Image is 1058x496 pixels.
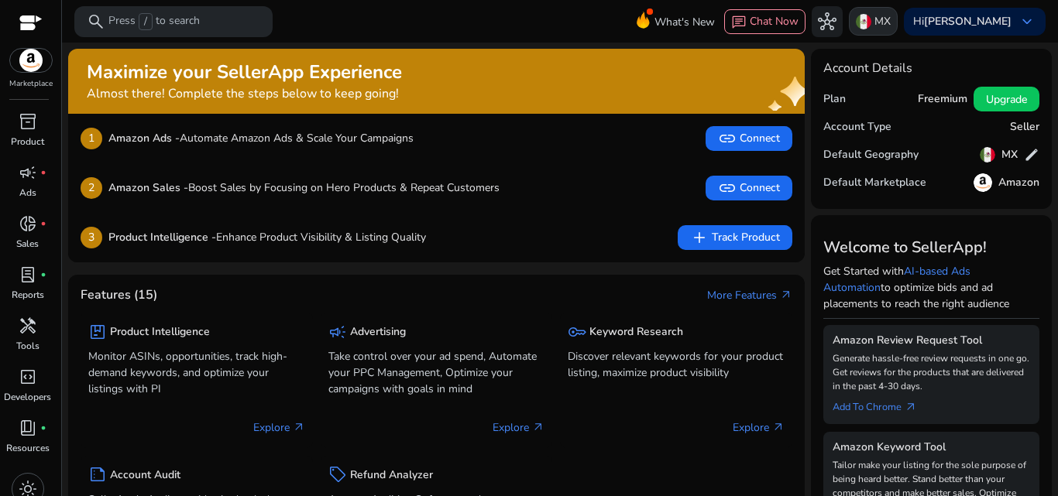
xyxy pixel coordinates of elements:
[19,419,37,437] span: book_4
[733,419,785,436] p: Explore
[856,14,871,29] img: mx.svg
[108,229,426,245] p: Enhance Product Visibility & Listing Quality
[998,176,1039,190] h5: Amazon
[980,147,995,162] img: mx.svg
[690,228,780,247] span: Track Product
[568,323,586,341] span: key
[589,326,683,339] h5: Keyword Research
[40,221,46,227] span: fiber_manual_record
[108,180,188,195] b: Amazon Sales -
[10,49,52,72] img: amazon.svg
[110,326,210,339] h5: Product Intelligence
[19,163,37,182] span: campaign
[823,238,1040,257] h3: Welcome to SellerApp!
[108,230,216,245] b: Product Intelligence -
[16,339,40,353] p: Tools
[532,421,544,433] span: arrow_outward
[19,316,37,335] span: handyman
[1018,12,1036,31] span: keyboard_arrow_down
[87,61,402,84] h2: Maximize your SellerApp Experience
[88,323,107,341] span: package
[823,93,846,106] h5: Plan
[731,15,747,30] span: chat
[350,326,406,339] h5: Advertising
[812,6,843,37] button: hub
[81,227,102,248] p: 3
[253,419,305,436] p: Explore
[88,348,305,397] p: Monitor ASINs, opportunities, track high-demand keywords, and optimize your listings with PI
[81,177,102,199] p: 2
[110,469,180,482] h5: Account Audit
[718,179,780,197] span: Connect
[11,135,44,149] p: Product
[718,129,780,148] span: Connect
[833,441,1031,454] h5: Amazon Keyword Tool
[139,13,153,30] span: /
[108,13,200,30] p: Press to search
[706,126,792,151] button: linkConnect
[833,334,1031,347] h5: Amazon Review Request Tool
[81,288,157,303] h4: Features (15)
[750,14,799,29] span: Chat Now
[823,176,926,190] h5: Default Marketplace
[823,263,1040,312] p: Get Started with to optimize bids and ad placements to reach the right audience
[823,149,919,162] h5: Default Geography
[772,421,785,433] span: arrow_outward
[823,61,1040,76] h4: Account Details
[780,289,792,301] span: arrow_outward
[654,9,715,36] span: What's New
[1010,121,1039,134] h5: Seller
[19,214,37,233] span: donut_small
[818,12,836,31] span: hub
[108,131,180,145] b: Amazon Ads -
[924,14,1012,29] b: [PERSON_NAME]
[874,8,891,35] p: MX
[88,465,107,484] span: summarize
[40,272,46,278] span: fiber_manual_record
[974,173,992,192] img: amazon.svg
[724,9,806,34] button: chatChat Now
[108,180,500,196] p: Boost Sales by Focusing on Hero Products & Repeat Customers
[833,351,1031,393] p: Generate hassle-free review requests in one go. Get reviews for the products that are delivered i...
[81,128,102,149] p: 1
[12,288,44,302] p: Reports
[1001,149,1018,162] h5: MX
[974,87,1039,111] button: Upgrade
[913,16,1012,27] p: Hi
[293,421,305,433] span: arrow_outward
[1024,147,1039,162] span: edit
[493,419,544,436] p: Explore
[718,129,737,148] span: link
[833,393,929,415] a: Add To Chrome
[706,176,792,200] button: linkConnect
[690,228,709,247] span: add
[19,186,36,200] p: Ads
[328,465,347,484] span: sell
[4,390,51,404] p: Developers
[9,78,53,90] p: Marketplace
[918,93,967,106] h5: Freemium
[718,179,737,197] span: link
[678,225,792,250] button: addTrack Product
[328,348,545,397] p: Take control over your ad spend, Automate your PPC Management, Optimize your campaigns with goals...
[19,265,37,284] span: lab_profile
[986,91,1027,108] span: Upgrade
[40,425,46,431] span: fiber_manual_record
[108,130,414,146] p: Automate Amazon Ads & Scale Your Campaigns
[19,368,37,386] span: code_blocks
[823,121,891,134] h5: Account Type
[350,469,433,482] h5: Refund Analyzer
[823,264,970,295] a: AI-based Ads Automation
[40,169,46,176] span: fiber_manual_record
[87,87,402,101] h4: Almost there! Complete the steps below to keep going!
[87,12,105,31] span: search
[328,323,347,341] span: campaign
[16,237,39,251] p: Sales
[568,348,785,381] p: Discover relevant keywords for your product listing, maximize product visibility
[19,112,37,131] span: inventory_2
[6,441,50,455] p: Resources
[905,401,917,413] span: arrow_outward
[707,287,792,303] a: More Featuresarrow_outward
